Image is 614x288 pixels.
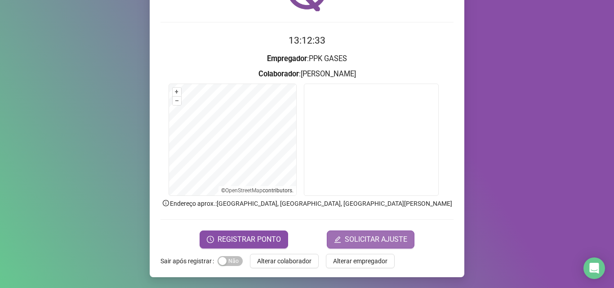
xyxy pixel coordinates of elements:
[257,256,311,266] span: Alterar colaborador
[345,234,407,245] span: SOLICITAR AJUSTE
[200,230,288,248] button: REGISTRAR PONTO
[218,234,281,245] span: REGISTRAR PONTO
[173,97,181,105] button: –
[160,254,218,268] label: Sair após registrar
[326,254,395,268] button: Alterar empregador
[162,199,170,207] span: info-circle
[173,88,181,96] button: +
[267,54,307,63] strong: Empregador
[160,68,454,80] h3: : [PERSON_NAME]
[334,236,341,243] span: edit
[160,199,454,208] p: Endereço aprox. : [GEOGRAPHIC_DATA], [GEOGRAPHIC_DATA], [GEOGRAPHIC_DATA][PERSON_NAME]
[207,236,214,243] span: clock-circle
[327,230,414,248] button: editSOLICITAR AJUSTE
[289,35,325,46] time: 13:12:33
[333,256,387,266] span: Alterar empregador
[258,70,299,78] strong: Colaborador
[225,187,263,194] a: OpenStreetMap
[583,257,605,279] div: Open Intercom Messenger
[221,187,294,194] li: © contributors.
[250,254,319,268] button: Alterar colaborador
[160,53,454,65] h3: : PPK GASES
